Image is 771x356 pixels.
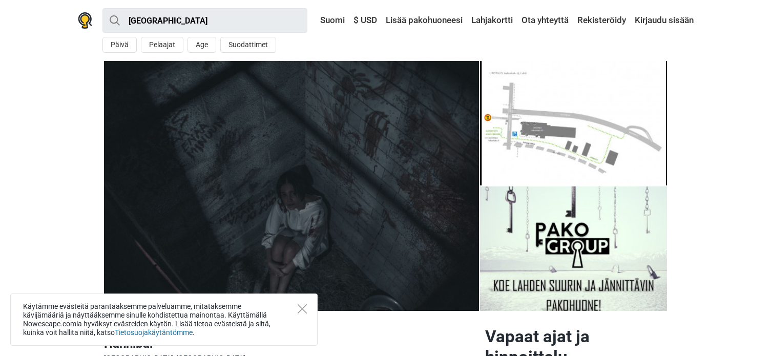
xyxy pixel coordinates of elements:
a: Ota yhteyttä [519,11,571,30]
input: kokeile “London” [102,8,307,33]
a: Suomi [310,11,347,30]
a: Kirjaudu sisään [632,11,694,30]
a: Rekisteröidy [575,11,629,30]
img: Hannibal photo 10 [104,61,479,311]
button: Close [298,304,307,313]
img: Hannibal photo 4 [480,61,668,185]
img: Suomi [313,17,320,24]
button: Pelaajat [141,37,183,53]
img: Hannibal photo 5 [480,186,668,311]
img: Nowescape logo [78,12,92,29]
button: Päivä [102,37,137,53]
div: Käytämme evästeitä parantaaksemme palveluamme, mitataksemme kävijämääriä ja näyttääksemme sinulle... [10,294,318,346]
button: Age [187,37,216,53]
a: Lisää pakohuoneesi [383,11,465,30]
a: Hannibal photo 9 [104,61,479,311]
a: Tietosuojakäytäntömme [115,328,193,337]
a: $ USD [351,11,380,30]
a: Lahjakortti [469,11,515,30]
button: Suodattimet [220,37,276,53]
a: Hannibal photo 4 [480,186,668,311]
a: Hannibal photo 3 [480,61,668,185]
